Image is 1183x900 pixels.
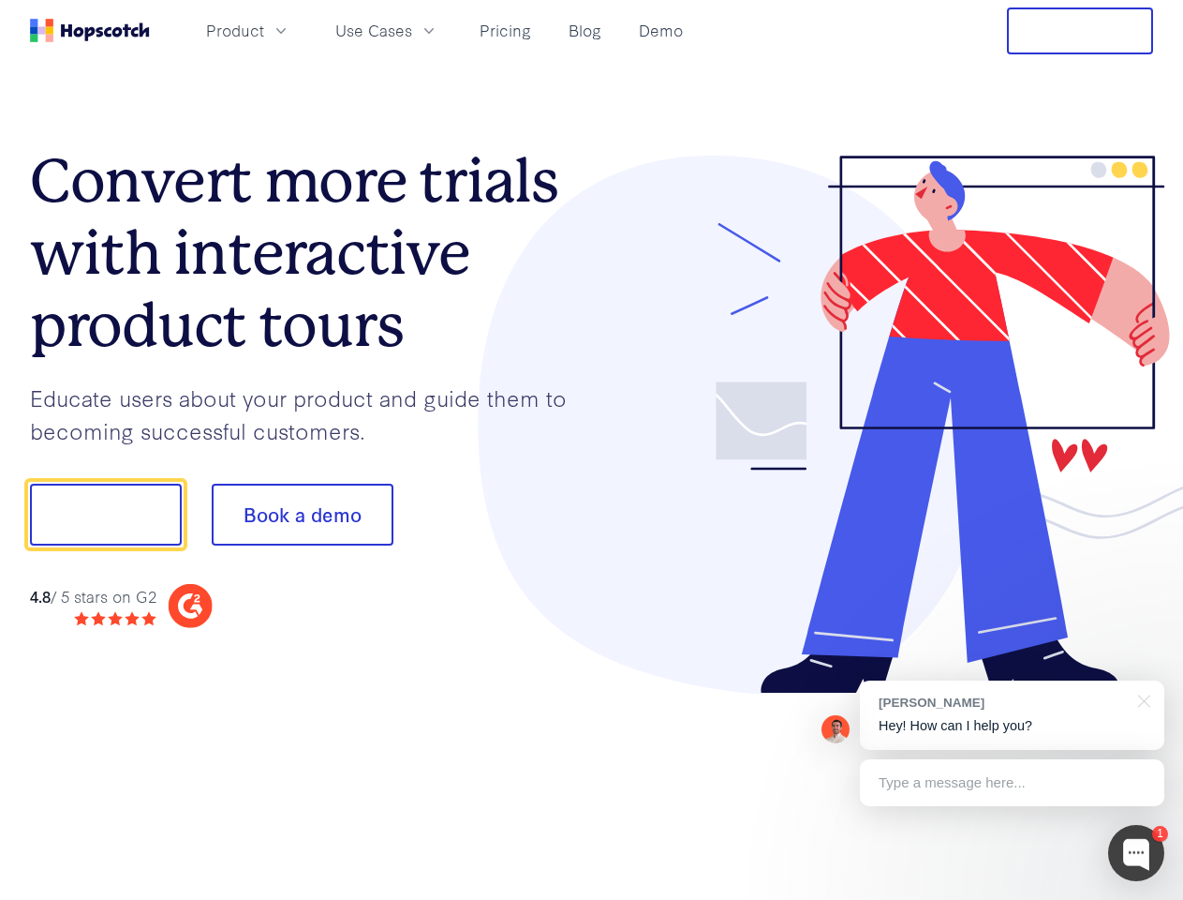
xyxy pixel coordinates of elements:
img: Mark Spera [821,715,850,743]
div: [PERSON_NAME] [879,694,1127,712]
div: 1 [1152,826,1168,842]
button: Show me! [30,484,182,546]
a: Demo [631,15,690,46]
button: Book a demo [212,484,393,546]
button: Free Trial [1007,7,1153,54]
span: Product [206,19,264,42]
button: Use Cases [324,15,450,46]
strong: 4.8 [30,585,51,607]
h1: Convert more trials with interactive product tours [30,145,592,361]
a: Home [30,19,150,42]
a: Blog [561,15,609,46]
div: / 5 stars on G2 [30,585,156,608]
span: Use Cases [335,19,412,42]
p: Hey! How can I help you? [879,716,1146,736]
button: Product [195,15,302,46]
p: Educate users about your product and guide them to becoming successful customers. [30,382,592,446]
div: Type a message here... [860,759,1164,806]
a: Pricing [472,15,539,46]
